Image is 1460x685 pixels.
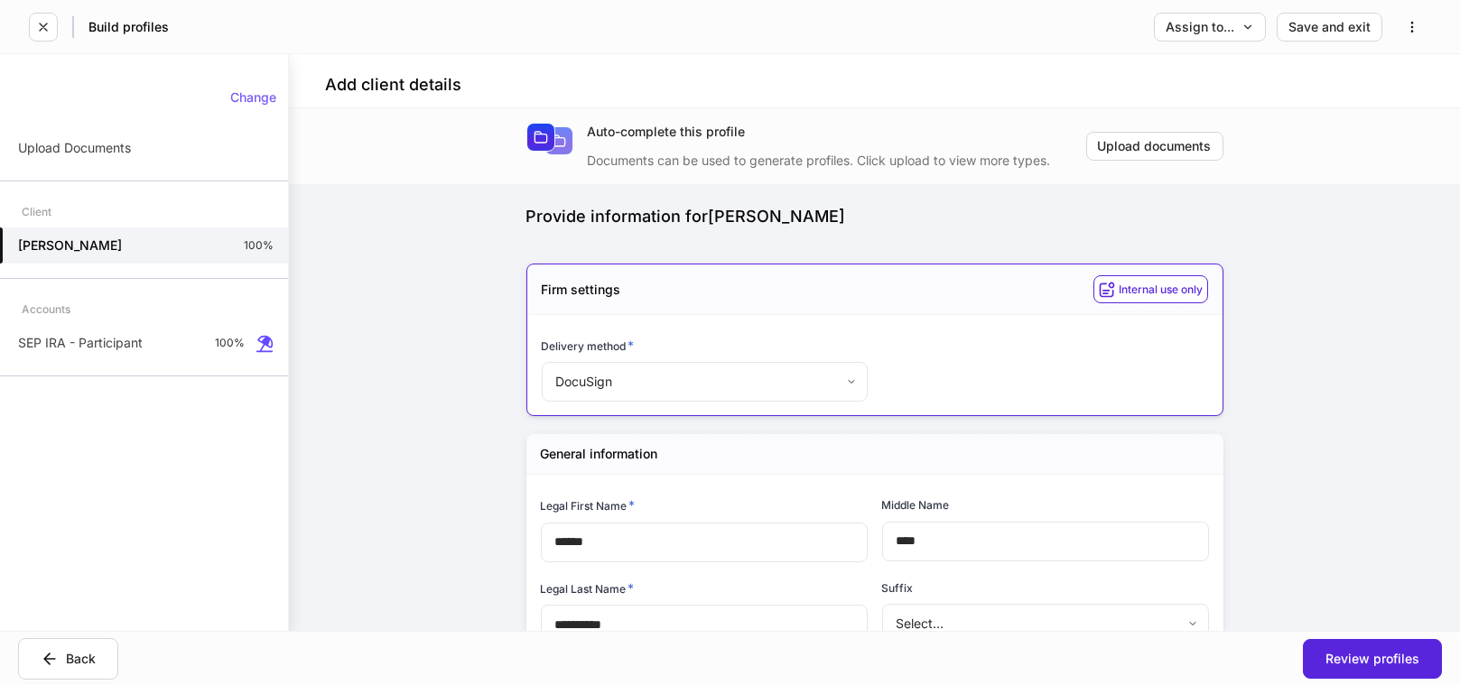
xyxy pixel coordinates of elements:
[1325,653,1419,665] div: Review profiles
[1303,639,1442,679] button: Review profiles
[882,579,914,597] h6: Suffix
[1120,281,1204,298] h6: Internal use only
[18,236,122,255] h5: [PERSON_NAME]
[542,362,867,402] div: DocuSign
[22,196,51,227] div: Client
[1166,21,1254,33] div: Assign to...
[244,238,274,253] p: 100%
[219,83,288,112] button: Change
[18,334,143,352] p: SEP IRA - Participant
[88,18,169,36] h5: Build profiles
[588,123,1086,141] div: Auto-complete this profile
[542,337,635,355] h6: Delivery method
[215,336,245,350] p: 100%
[18,638,118,680] button: Back
[230,91,276,104] div: Change
[542,281,621,299] h5: Firm settings
[1277,13,1382,42] button: Save and exit
[588,141,1086,170] div: Documents can be used to generate profiles. Click upload to view more types.
[541,445,658,463] h5: General information
[325,74,461,96] h4: Add client details
[1288,21,1371,33] div: Save and exit
[1086,132,1223,161] button: Upload documents
[41,650,96,668] div: Back
[18,139,131,157] p: Upload Documents
[882,604,1208,643] div: Select...
[1154,13,1266,42] button: Assign to...
[22,293,70,325] div: Accounts
[882,496,950,514] h6: Middle Name
[541,579,635,597] h6: Legal Last Name
[541,496,636,514] h6: Legal First Name
[1098,140,1212,153] div: Upload documents
[526,206,1223,227] div: Provide information for [PERSON_NAME]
